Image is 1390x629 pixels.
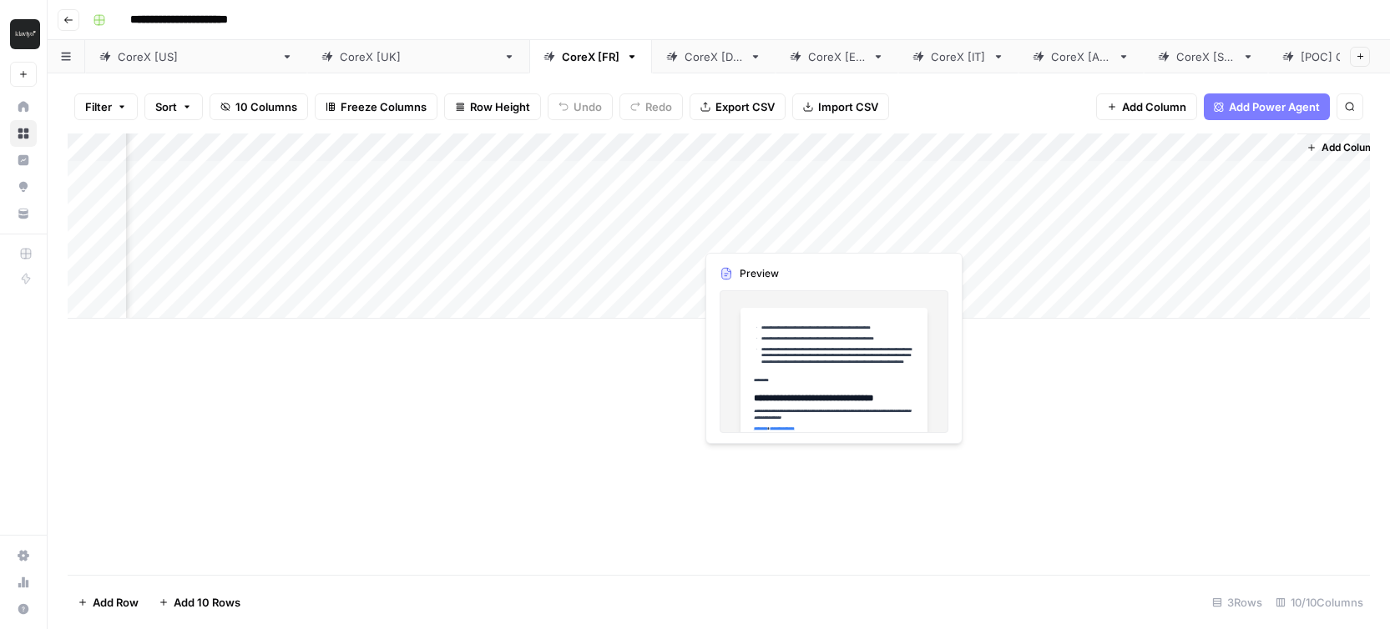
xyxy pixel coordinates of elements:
button: Undo [548,93,613,120]
button: Add 10 Rows [149,589,250,616]
span: Sort [155,98,177,115]
button: Workspace: Klaviyo [10,13,37,55]
a: Insights [10,147,37,174]
a: Settings [10,542,37,569]
a: CoreX [[GEOGRAPHIC_DATA]] [307,40,529,73]
span: Add 10 Rows [174,594,240,611]
a: Opportunities [10,174,37,200]
span: Export CSV [715,98,775,115]
div: CoreX [FR] [562,48,619,65]
button: Filter [74,93,138,120]
div: CoreX [SG] [1176,48,1236,65]
span: Add Column [1122,98,1186,115]
button: Sort [144,93,203,120]
div: CoreX [[GEOGRAPHIC_DATA]] [118,48,275,65]
button: Import CSV [792,93,889,120]
button: 10 Columns [210,93,308,120]
button: Freeze Columns [315,93,437,120]
a: CoreX [ES] [776,40,898,73]
a: CoreX [FR] [529,40,652,73]
span: Filter [85,98,112,115]
span: Add Row [93,594,139,611]
button: Export CSV [690,93,786,120]
button: Add Column [1096,93,1197,120]
span: Import CSV [818,98,878,115]
span: Freeze Columns [341,98,427,115]
div: CoreX [DE] [685,48,743,65]
span: Row Height [470,98,530,115]
span: Undo [574,98,602,115]
a: Home [10,93,37,120]
span: Add Power Agent [1229,98,1320,115]
div: CoreX [[GEOGRAPHIC_DATA]] [340,48,497,65]
a: CoreX [SG] [1144,40,1268,73]
button: Redo [619,93,683,120]
a: CoreX [AU] [1018,40,1144,73]
button: Add Row [68,589,149,616]
button: Help + Support [10,596,37,622]
div: CoreX [ES] [808,48,866,65]
button: Add Column [1300,137,1387,159]
a: Your Data [10,200,37,227]
span: 10 Columns [235,98,297,115]
button: Add Power Agent [1204,93,1330,120]
button: Row Height [444,93,541,120]
div: 10/10 Columns [1269,589,1370,616]
a: CoreX [IT] [898,40,1018,73]
div: 3 Rows [1206,589,1269,616]
a: Usage [10,569,37,596]
a: CoreX [DE] [652,40,776,73]
div: CoreX [IT] [931,48,986,65]
span: Add Column [1322,140,1380,155]
img: Klaviyo Logo [10,19,40,49]
a: Browse [10,120,37,147]
div: CoreX [AU] [1051,48,1111,65]
a: CoreX [[GEOGRAPHIC_DATA]] [85,40,307,73]
span: Redo [645,98,672,115]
